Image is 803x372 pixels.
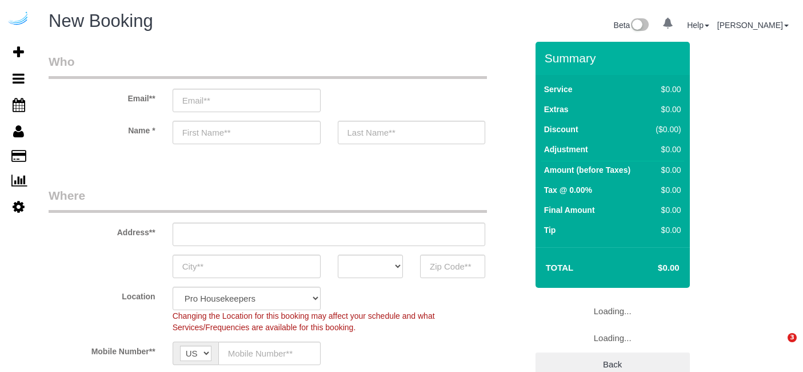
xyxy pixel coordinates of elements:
[173,311,435,332] span: Changing the Location for this booking may affect your schedule and what Services/Frequencies are...
[651,224,681,236] div: $0.00
[651,124,681,135] div: ($0.00)
[544,184,592,196] label: Tax @ 0.00%
[545,52,684,65] h3: Summary
[651,204,681,216] div: $0.00
[544,144,588,155] label: Adjustment
[788,333,797,342] span: 3
[40,121,164,136] label: Name *
[651,184,681,196] div: $0.00
[717,21,789,30] a: [PERSON_NAME]
[546,263,574,272] strong: Total
[49,187,487,213] legend: Where
[651,84,681,95] div: $0.00
[338,121,486,144] input: Last Name**
[651,104,681,115] div: $0.00
[651,144,681,155] div: $0.00
[544,104,569,115] label: Extras
[218,342,321,365] input: Mobile Number**
[173,121,321,144] input: First Name**
[630,18,649,33] img: New interface
[544,124,578,135] label: Discount
[687,21,709,30] a: Help
[40,287,164,302] label: Location
[544,224,556,236] label: Tip
[651,164,681,176] div: $0.00
[544,204,595,216] label: Final Amount
[764,333,792,361] iframe: Intercom live chat
[544,164,630,176] label: Amount (before Taxes)
[614,21,649,30] a: Beta
[624,263,679,273] h4: $0.00
[420,255,485,278] input: Zip Code**
[40,342,164,357] label: Mobile Number**
[49,11,153,31] span: New Booking
[49,53,487,79] legend: Who
[7,11,30,27] img: Automaid Logo
[544,84,573,95] label: Service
